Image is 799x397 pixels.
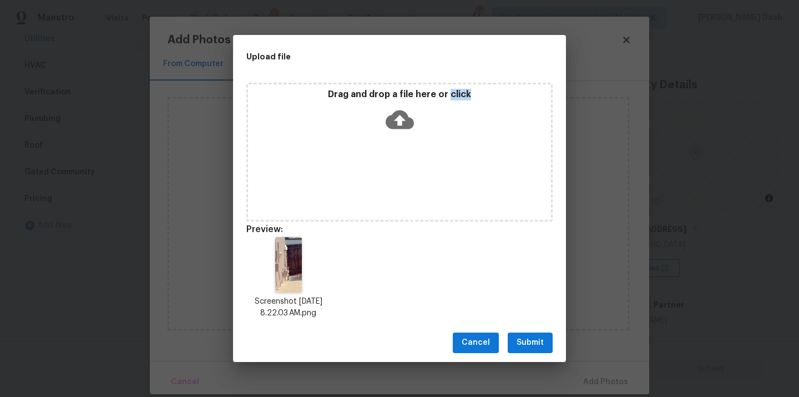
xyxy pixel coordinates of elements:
button: Submit [508,333,553,353]
button: Cancel [453,333,499,353]
p: Screenshot [DATE] 8.22.03 AM.png [246,296,331,319]
p: Drag and drop a file here or click [248,89,551,100]
img: wq1W6n61ptMAAAAASUVORK5CYII= [275,237,302,293]
span: Submit [517,336,544,350]
span: Cancel [462,336,490,350]
h2: Upload file [246,51,503,63]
